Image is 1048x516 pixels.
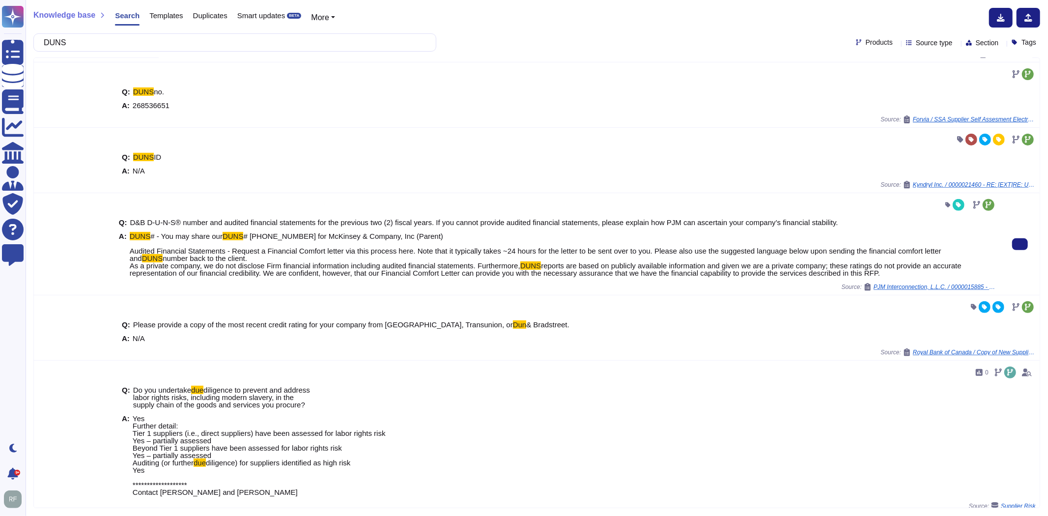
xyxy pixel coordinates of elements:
[130,232,941,262] span: # [PHONE_NUMBER] for McKinsey & Company, Inc (Parent) Audited Financial Statements - Request a Fi...
[969,502,1036,510] span: Source:
[913,349,1036,355] span: Royal Bank of Canada / Copy of New Supplier Questionnaire [DATE] vUJ
[154,153,161,161] span: ID
[526,320,569,329] span: & Bradstreet.
[39,34,426,51] input: Search a question or template...
[913,182,1036,188] span: Kyndryl Inc. / 0000021460 - RE: [EXT]RE: Update: Kyndryl - McKinsey Discussion - PA to SRA.
[881,115,1036,123] span: Source:
[133,87,154,96] mark: DUNS
[142,254,163,262] mark: DUNS
[149,12,183,19] span: Templates
[150,232,223,240] span: # - You may share our
[866,39,893,46] span: Products
[130,232,151,240] mark: DUNS
[133,101,170,110] span: 268536651
[874,284,996,290] span: PJM Interconnection, L.L.C. / 0000015885 - Proposal for ISO (Right to Win)
[513,320,527,329] mark: Dun
[916,39,953,46] span: Source type
[4,490,22,508] img: user
[913,116,1036,122] span: Forvia / SSA Supplier Self Assesment Electronics Portofolio tender 20250307
[193,12,227,19] span: Duplicates
[119,219,127,226] b: Q:
[133,386,191,394] span: Do you undertake
[122,88,130,95] b: Q:
[133,320,513,329] span: Please provide a copy of the most recent credit rating for your company from [GEOGRAPHIC_DATA], T...
[119,232,127,277] b: A:
[130,254,520,270] span: number back to the client. As a private company, we do not disclose Firm financial information in...
[191,386,203,394] mark: due
[154,87,164,96] span: no.
[133,414,386,467] span: Yes Further detail: Tier 1 suppliers (i.e., direct suppliers) have been assessed for labor rights...
[842,283,996,291] span: Source:
[133,386,310,409] span: diligence to prevent and address labor rights risks, including modern slavery, in the supply chai...
[122,415,130,496] b: A:
[311,12,335,24] button: More
[223,232,244,240] mark: DUNS
[1001,503,1036,509] span: Supplier Risk
[2,488,28,510] button: user
[520,261,541,270] mark: DUNS
[976,39,999,46] span: Section
[985,370,989,375] span: 0
[133,459,351,496] span: diligence) for suppliers identified as high risk Yes ******************* Contact [PERSON_NAME] an...
[14,470,20,476] div: 9+
[133,153,154,161] mark: DUNS
[194,459,206,467] mark: due
[115,12,140,19] span: Search
[122,335,130,342] b: A:
[122,321,130,328] b: Q:
[130,261,962,277] span: reports are based on publicly available information and given we are a private company; these rat...
[287,13,301,19] div: BETA
[881,181,1036,189] span: Source:
[881,348,1036,356] span: Source:
[33,11,95,19] span: Knowledge base
[122,167,130,174] b: A:
[133,167,145,175] span: N/A
[237,12,285,19] span: Smart updates
[122,386,130,408] b: Q:
[1021,39,1036,46] span: Tags
[122,102,130,109] b: A:
[133,334,145,343] span: N/A
[130,218,838,227] span: D&B D-U-N-S® number and audited financial statements for the previous two (2) fiscal years. If yo...
[311,13,329,22] span: More
[122,153,130,161] b: Q:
